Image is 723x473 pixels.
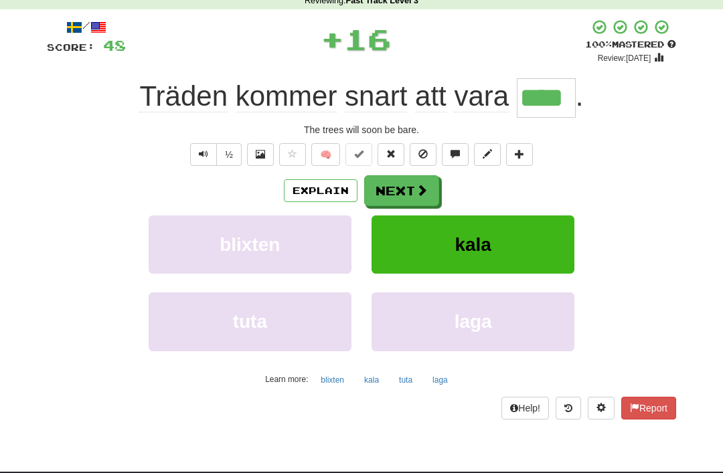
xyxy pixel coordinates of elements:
[585,39,612,50] span: 100 %
[313,370,351,390] button: blixten
[233,311,267,332] span: tuta
[284,179,357,202] button: Explain
[216,143,242,166] button: ½
[47,41,95,53] span: Score:
[279,143,306,166] button: Favorite sentence (alt+f)
[372,215,574,274] button: kala
[506,143,533,166] button: Add to collection (alt+a)
[344,22,391,56] span: 16
[455,311,492,332] span: laga
[415,80,447,112] span: att
[345,143,372,166] button: Set this sentence to 100% Mastered (alt+m)
[454,80,509,112] span: vara
[247,143,274,166] button: Show image (alt+x)
[576,80,584,112] span: .
[378,143,404,166] button: Reset to 0% Mastered (alt+r)
[410,143,436,166] button: Ignore sentence (alt+i)
[474,143,501,166] button: Edit sentence (alt+d)
[598,54,651,63] small: Review: [DATE]
[372,292,574,351] button: laga
[442,143,469,166] button: Discuss sentence (alt+u)
[103,37,126,54] span: 48
[220,234,280,255] span: blixten
[455,234,491,255] span: kala
[47,123,676,136] div: The trees will soon be bare.
[149,292,351,351] button: tuta
[265,375,308,384] small: Learn more:
[585,39,676,51] div: Mastered
[311,143,340,166] button: 🧠
[392,370,420,390] button: tuta
[345,80,407,112] span: snart
[621,397,676,419] button: Report
[236,80,337,112] span: kommer
[149,215,351,274] button: blixten
[357,370,386,390] button: kala
[556,397,581,419] button: Round history (alt+y)
[47,19,126,35] div: /
[501,397,549,419] button: Help!
[187,143,242,166] div: Text-to-speech controls
[139,80,228,112] span: Träden
[190,143,217,166] button: Play sentence audio (ctl+space)
[364,175,439,206] button: Next
[321,19,344,59] span: +
[425,370,455,390] button: laga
